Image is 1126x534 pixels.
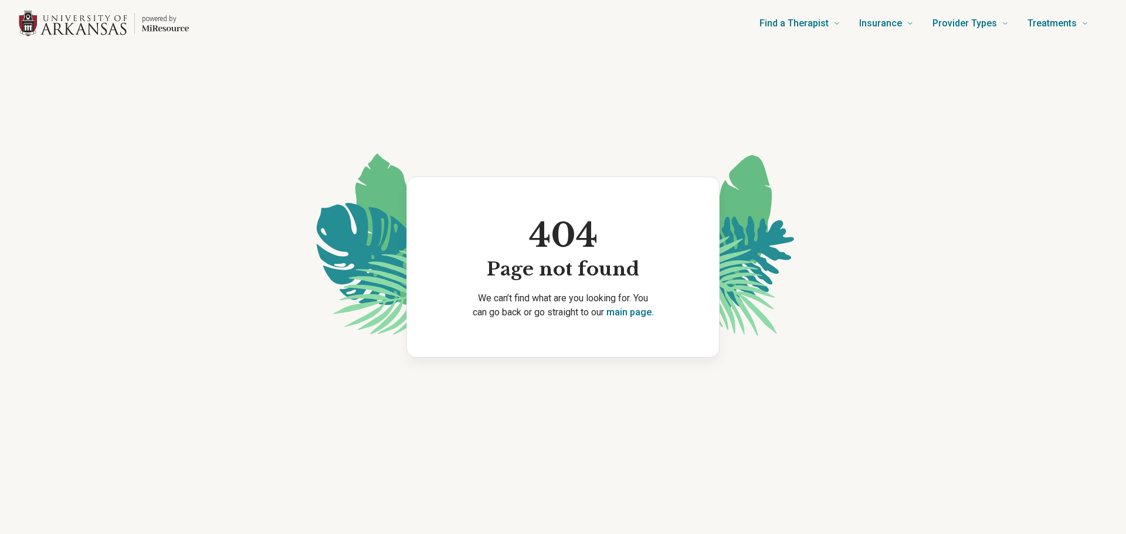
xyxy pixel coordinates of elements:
[142,14,189,23] p: powered by
[932,15,997,32] span: Provider Types
[859,15,902,32] span: Insurance
[606,307,654,318] a: main page.
[19,5,189,42] a: Home page
[487,257,639,282] span: Page not found
[426,291,700,319] p: We can’t find what are you looking for. You can go back or go straight to our
[759,15,829,32] span: Find a Therapist
[1027,15,1077,32] span: Treatments
[487,215,639,257] span: 404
